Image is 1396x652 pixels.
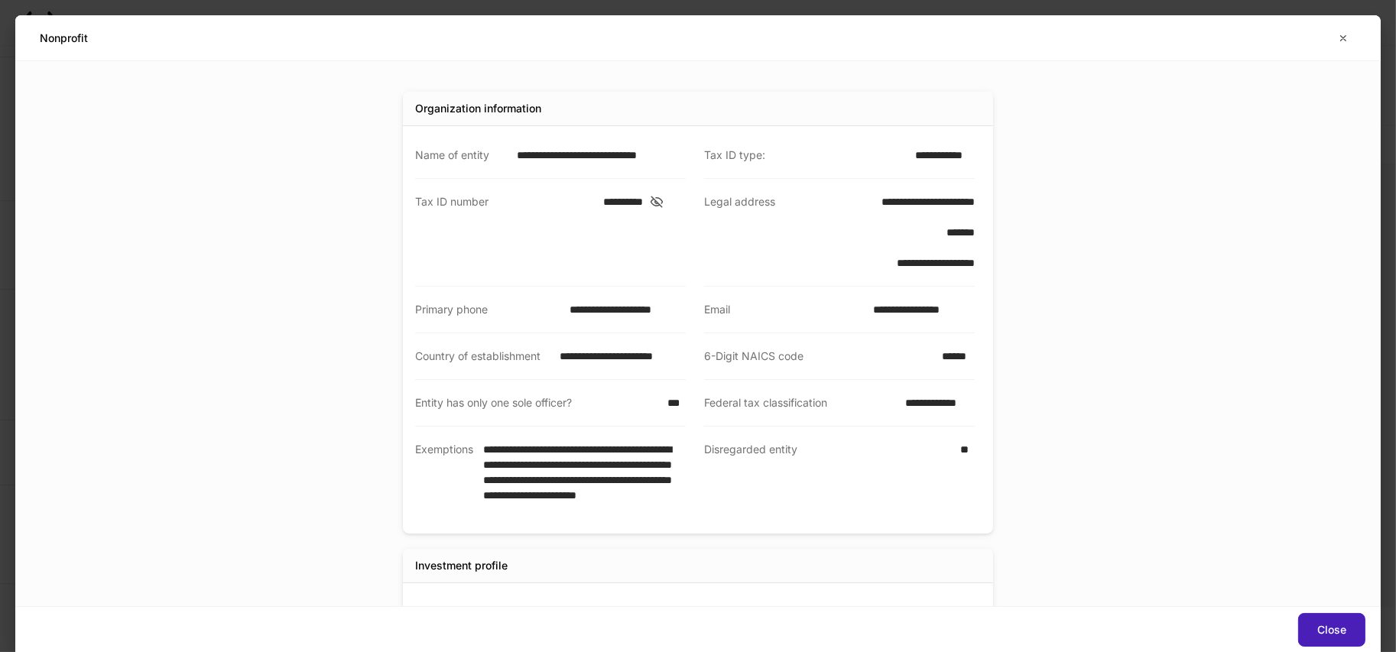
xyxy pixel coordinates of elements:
[415,349,550,364] div: Country of establishment
[415,558,508,573] div: Investment profile
[704,194,830,271] div: Legal address
[415,194,594,271] div: Tax ID number
[1298,613,1365,647] button: Close
[415,148,508,163] div: Name of entity
[415,395,658,410] div: Entity has only one sole officer?
[704,349,933,364] div: 6-Digit NAICS code
[704,395,896,410] div: Federal tax classification
[415,101,541,116] div: Organization information
[704,442,951,518] div: Disregarded entity
[415,302,560,317] div: Primary phone
[1317,624,1346,635] div: Close
[704,302,864,317] div: Email
[704,148,906,163] div: Tax ID type:
[40,31,88,46] h5: Nonprofit
[415,442,474,518] div: Exemptions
